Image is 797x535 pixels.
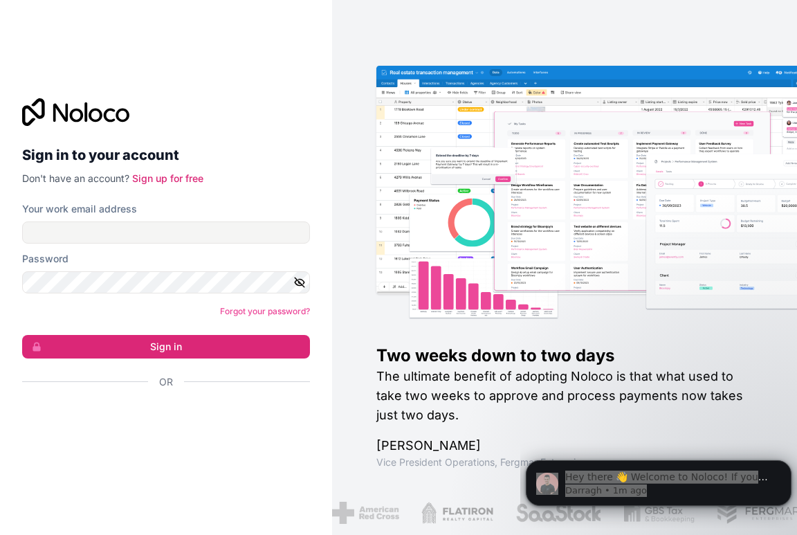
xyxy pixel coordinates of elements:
[22,252,68,266] label: Password
[159,375,173,389] span: Or
[376,436,753,455] h1: [PERSON_NAME]
[22,271,310,293] input: Password
[520,431,797,528] iframe: Intercom notifications message
[15,404,306,435] iframe: Sign in with Google Button
[22,172,129,184] span: Don't have an account?
[332,502,399,524] img: /assets/american-red-cross-BAupjrZR.png
[22,335,310,359] button: Sign in
[220,306,310,316] a: Forgot your password?
[376,367,753,425] h2: The ultimate benefit of adopting Noloco is that what used to take two weeks to approve and proces...
[22,143,310,167] h2: Sign in to your account
[22,202,137,216] label: Your work email address
[515,502,603,524] img: /assets/saastock-C6Zbiodz.png
[421,502,493,524] img: /assets/flatiron-C8eUkumj.png
[132,172,203,184] a: Sign up for free
[376,455,753,469] h1: Vice President Operations , Fergmar Enterprises
[376,345,753,367] h1: Two weeks down to two days
[22,221,310,244] input: Email address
